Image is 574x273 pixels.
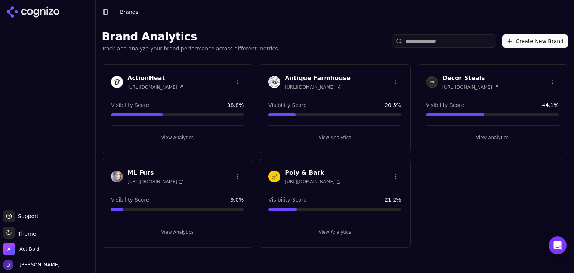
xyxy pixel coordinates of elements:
[120,9,138,15] span: Brands
[426,76,438,88] img: Decor Steals
[426,132,559,144] button: View Analytics
[502,34,568,48] button: Create New Brand
[268,132,401,144] button: View Analytics
[127,74,183,83] h3: ActionHeat
[102,45,278,52] p: Track and analyze your brand performance across different metrics
[268,171,280,182] img: Poly & Bark
[127,179,183,185] span: [URL][DOMAIN_NAME]
[15,212,38,220] span: Support
[111,76,123,88] img: ActionHeat
[268,101,306,109] span: Visibility Score
[111,171,123,182] img: ML Furs
[227,101,244,109] span: 38.8 %
[19,246,40,252] span: Act Bold
[426,101,464,109] span: Visibility Score
[385,196,401,203] span: 21.2 %
[442,84,498,90] span: [URL][DOMAIN_NAME]
[3,260,60,270] button: Open user button
[127,168,183,177] h3: ML Furs
[268,76,280,88] img: Antique Farmhouse
[15,231,36,237] span: Theme
[285,168,340,177] h3: Poly & Bark
[127,84,183,90] span: [URL][DOMAIN_NAME]
[285,179,340,185] span: [URL][DOMAIN_NAME]
[231,196,244,203] span: 9.0 %
[285,74,351,83] h3: Antique Farmhouse
[102,30,278,43] h1: Brand Analytics
[3,260,13,270] img: David White
[268,226,401,238] button: View Analytics
[385,101,401,109] span: 20.5 %
[442,74,498,83] h3: Decor Steals
[111,196,149,203] span: Visibility Score
[111,226,244,238] button: View Analytics
[16,261,60,268] span: [PERSON_NAME]
[549,236,567,254] div: Open Intercom Messenger
[111,132,244,144] button: View Analytics
[3,243,40,255] button: Open organization switcher
[285,84,340,90] span: [URL][DOMAIN_NAME]
[111,101,149,109] span: Visibility Score
[120,8,138,16] nav: breadcrumb
[542,101,559,109] span: 44.1 %
[3,243,15,255] img: Act Bold
[268,196,306,203] span: Visibility Score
